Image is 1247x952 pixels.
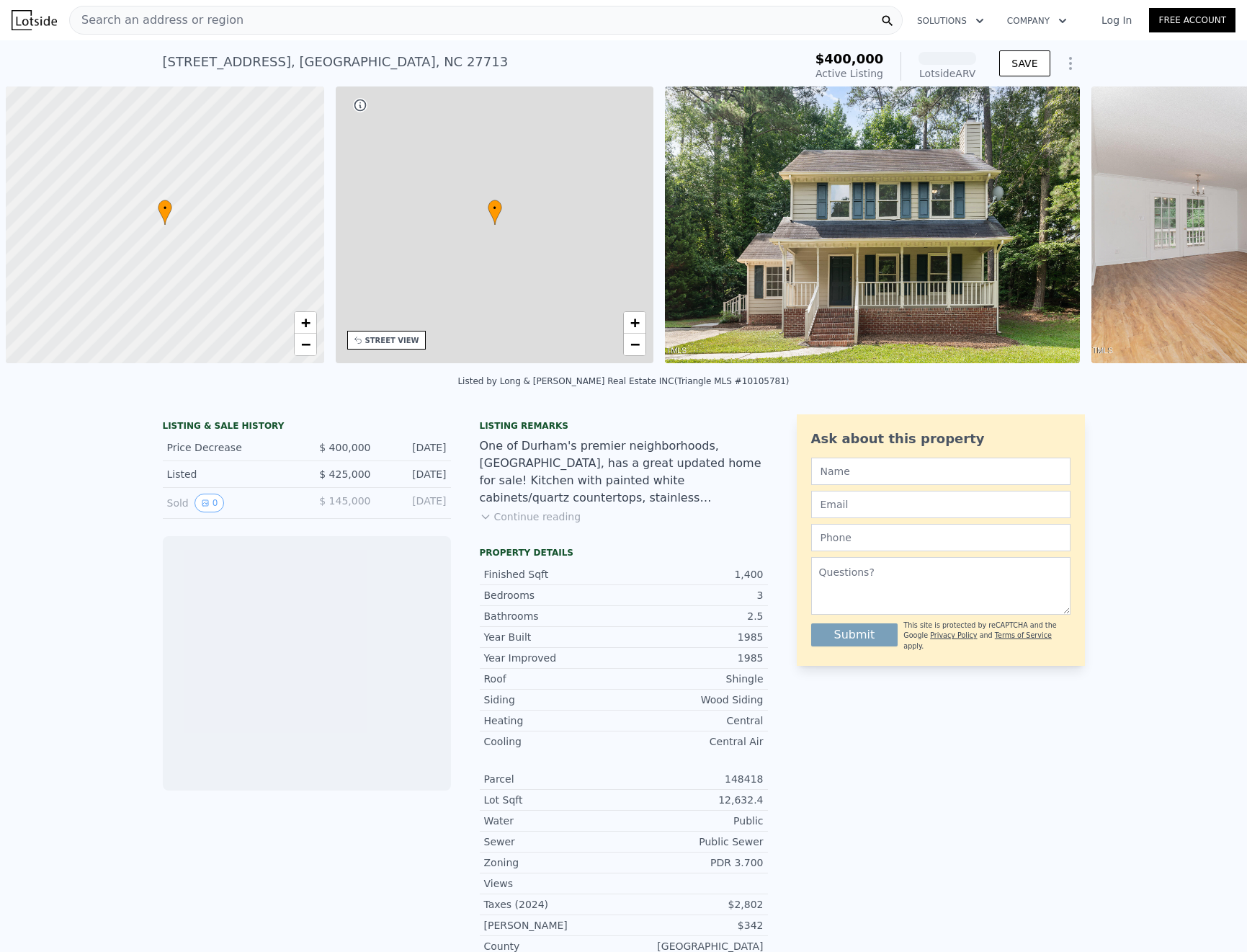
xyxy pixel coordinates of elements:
div: Property details [480,547,768,559]
div: 3 [624,588,764,602]
div: Ask about this property [811,429,1071,449]
input: Name [811,458,1071,485]
div: [DATE] [383,494,447,512]
div: PDR 3.700 [624,855,764,870]
a: Zoom out [624,334,645,355]
div: Taxes (2024) [484,897,624,912]
button: Solutions [906,8,996,34]
div: Bedrooms [484,588,624,602]
a: Zoom in [295,312,316,334]
button: Submit [811,623,898,646]
div: Wood Siding [624,693,764,707]
a: Log In [1084,13,1149,27]
a: Privacy Policy [930,631,977,639]
div: STREET VIEW [365,335,419,346]
div: Central Air [624,734,764,749]
div: Listed by Long & [PERSON_NAME] Real Estate INC (Triangle MLS #10105781) [457,376,789,386]
div: Roof [484,672,624,686]
div: Parcel [484,772,624,786]
span: Active Listing [815,68,883,79]
div: Siding [484,693,624,707]
div: Sold [167,494,295,512]
div: Zoning [484,855,624,870]
span: − [630,335,640,353]
div: Public [624,814,764,828]
div: Heating [484,713,624,728]
span: + [300,313,310,332]
div: [STREET_ADDRESS] , [GEOGRAPHIC_DATA] , NC 27713 [163,52,509,72]
div: 2.5 [624,609,764,623]
button: Show Options [1056,49,1085,78]
div: 1985 [624,630,764,644]
div: • [488,200,502,225]
span: $ 400,000 [319,442,370,453]
div: Lot Sqft [484,793,624,807]
div: Finished Sqft [484,567,624,582]
input: Phone [811,524,1071,551]
div: $2,802 [624,897,764,912]
a: Zoom in [624,312,645,334]
button: Continue reading [480,510,581,524]
a: Zoom out [295,334,316,355]
img: Sale: 143607320 Parcel: 84863925 [665,86,1080,363]
div: Sewer [484,835,624,849]
div: Bathrooms [484,609,624,623]
div: Public Sewer [624,835,764,849]
div: Views [484,876,624,891]
div: 1985 [624,651,764,665]
span: + [630,313,640,332]
div: LISTING & SALE HISTORY [163,420,451,435]
div: Central [624,713,764,728]
span: Search an address or region [70,12,243,29]
div: Lotside ARV [919,66,976,81]
div: Water [484,814,624,828]
button: View historical data [195,494,225,512]
a: Terms of Service [995,631,1052,639]
span: $400,000 [815,51,884,66]
span: • [158,202,172,215]
span: $ 425,000 [319,468,370,480]
span: • [488,202,502,215]
div: Price Decrease [167,440,295,455]
button: SAVE [999,50,1050,76]
button: Company [996,8,1078,34]
img: Lotside [12,10,57,30]
span: $ 145,000 [319,495,370,507]
a: Free Account [1149,8,1235,32]
div: This site is protected by reCAPTCHA and the Google and apply. [903,620,1070,651]
input: Email [811,491,1071,518]
div: $342 [624,918,764,933]
span: − [300,335,310,353]
div: Shingle [624,672,764,686]
div: 12,632.4 [624,793,764,807]
div: [DATE] [383,467,447,481]
div: Year Improved [484,651,624,665]
div: Cooling [484,734,624,749]
div: Listed [167,467,295,481]
div: One of Durham's premier neighborhoods, [GEOGRAPHIC_DATA], has a great updated home for sale! Kitc... [480,437,768,507]
div: Listing remarks [480,420,768,432]
div: Year Built [484,630,624,644]
div: [PERSON_NAME] [484,918,624,933]
div: [DATE] [383,440,447,455]
div: 148418 [624,772,764,786]
div: 1,400 [624,567,764,582]
div: • [158,200,172,225]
